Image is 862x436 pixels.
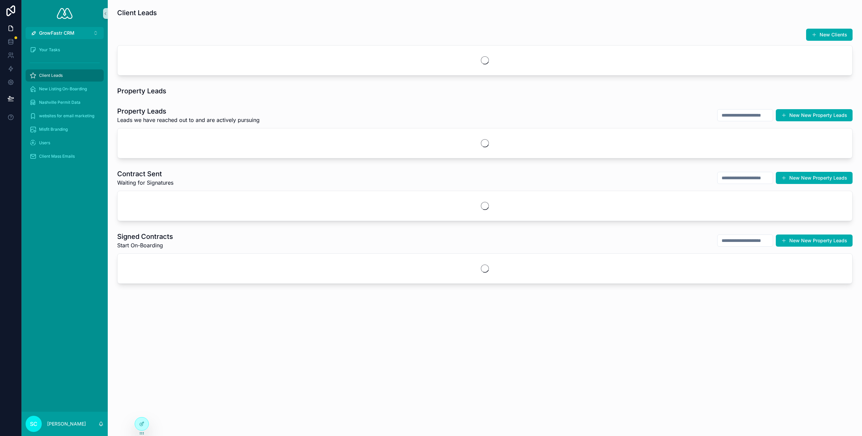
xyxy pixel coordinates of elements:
span: Users [39,140,50,146]
button: New New Property Leads [776,235,853,247]
p: [PERSON_NAME] [47,421,86,427]
img: App logo [57,8,72,19]
div: scrollable content [22,39,108,171]
span: New Listing On-Boarding [39,86,87,92]
a: Users [26,137,104,149]
span: Your Tasks [39,47,60,53]
button: Select Button [26,27,104,39]
a: Nashville Permit Data [26,96,104,108]
span: SC [30,420,37,428]
h1: Property Leads [117,86,166,96]
span: GrowFastr CRM [39,30,74,36]
span: websites for email marketing [39,113,94,119]
h1: Contract Sent [117,169,173,179]
a: Your Tasks [26,44,104,56]
h1: Client Leads [117,8,157,18]
button: New New Property Leads [776,172,853,184]
h1: Property Leads [117,106,260,116]
a: Misfit Branding [26,123,104,135]
button: New Clients [806,29,853,41]
span: Misfit Branding [39,127,68,132]
span: Client Leads [39,73,63,78]
span: Client Mass Emails [39,154,75,159]
span: Nashville Permit Data [39,100,80,105]
a: Client Mass Emails [26,150,104,162]
span: Waiting for Signatures [117,179,173,187]
a: Client Leads [26,69,104,82]
h1: Signed Contracts [117,232,173,241]
a: websites for email marketing [26,110,104,122]
span: Start On-Boarding [117,241,173,249]
a: New Listing On-Boarding [26,83,104,95]
span: Leads we have reached out to and are actively pursuing [117,116,260,124]
button: New New Property Leads [776,109,853,121]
